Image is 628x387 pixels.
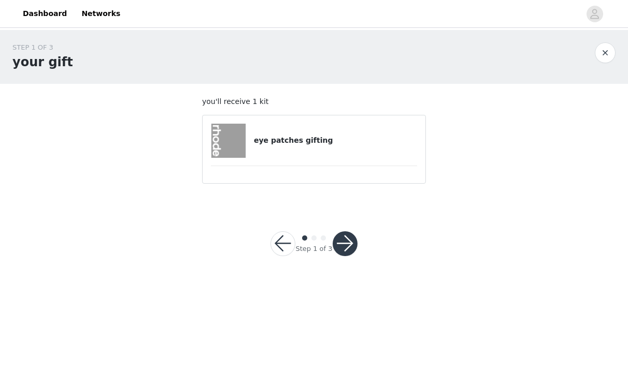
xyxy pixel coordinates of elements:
[590,6,600,22] div: avatar
[254,135,417,146] h4: eye patches gifting
[202,96,426,107] p: you'll receive 1 kit
[12,42,73,53] div: STEP 1 OF 3
[211,124,246,158] img: eye patches gifting
[17,2,73,25] a: Dashboard
[12,53,73,71] h1: your gift
[295,244,332,254] div: Step 1 of 3
[75,2,126,25] a: Networks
